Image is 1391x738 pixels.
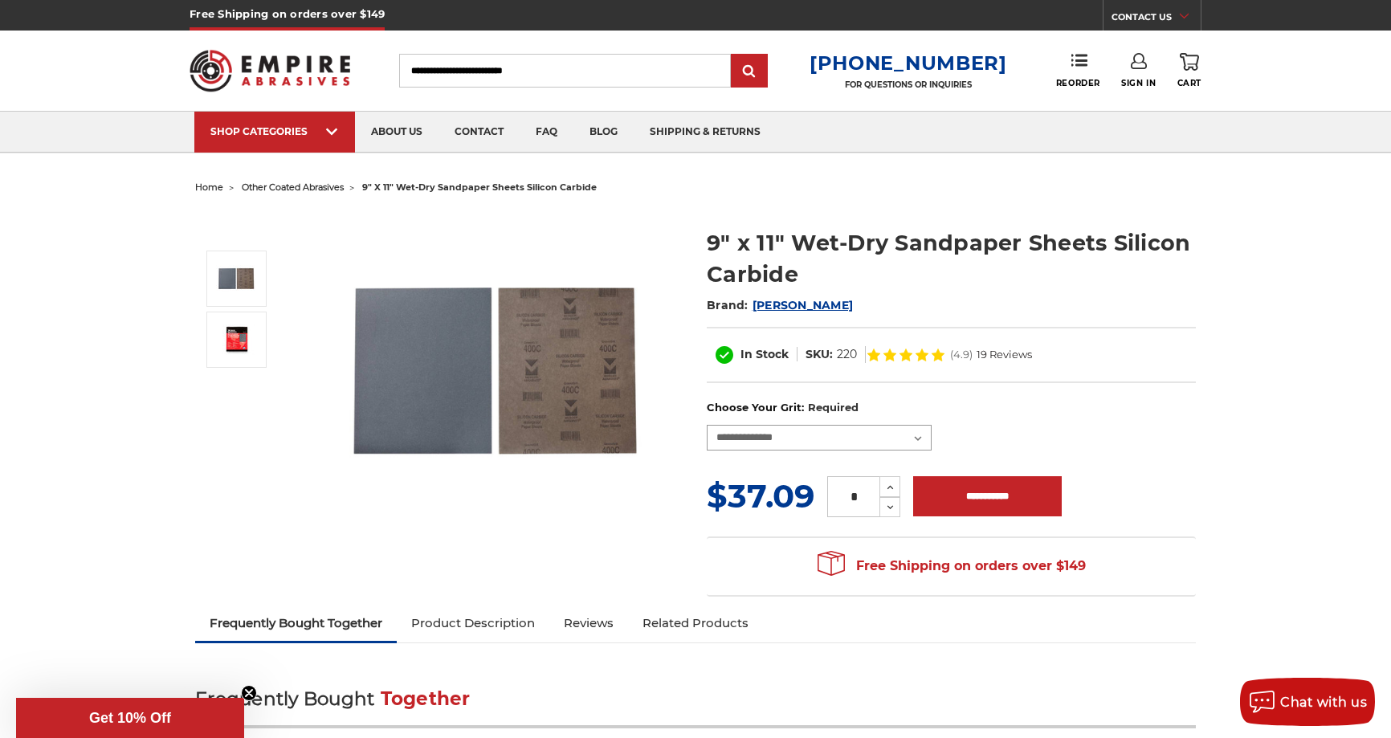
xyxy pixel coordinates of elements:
span: Brand: [707,298,749,312]
span: $37.09 [707,476,814,516]
a: Product Description [397,605,549,641]
a: [PHONE_NUMBER] [810,51,1007,75]
button: Close teaser [241,685,257,701]
span: Get 10% Off [89,710,171,726]
small: Required [808,401,859,414]
img: Empire Abrasives [190,39,350,102]
a: shipping & returns [634,112,777,153]
img: 9" x 11" Wet-Dry Sandpaper Sheets Silicon Carbide [333,210,655,532]
div: SHOP CATEGORIES [210,125,339,137]
button: Chat with us [1240,678,1375,726]
a: CONTACT US [1112,8,1201,31]
dt: SKU: [806,346,833,363]
img: 9" x 11" Wet-Dry Sandpaper Sheets Silicon Carbide [216,259,256,299]
span: In Stock [740,347,789,361]
a: Reviews [549,605,628,641]
span: Free Shipping on orders over $149 [818,550,1086,582]
a: Related Products [628,605,763,641]
img: 9" x 11" Wet-Dry Sandpaper Sheets Silicon Carbide [216,324,256,355]
span: Cart [1177,78,1201,88]
div: Get 10% OffClose teaser [16,698,244,738]
dd: 220 [837,346,857,363]
p: FOR QUESTIONS OR INQUIRIES [810,80,1007,90]
span: (4.9) [950,349,973,360]
a: home [195,181,223,193]
a: faq [520,112,573,153]
a: Frequently Bought Together [195,605,397,641]
span: Frequently Bought [195,687,374,710]
a: other coated abrasives [242,181,344,193]
span: Chat with us [1280,695,1367,710]
span: Sign In [1121,78,1156,88]
label: Choose Your Grit: [707,400,1196,416]
span: 9" x 11" wet-dry sandpaper sheets silicon carbide [362,181,597,193]
span: Together [381,687,471,710]
a: Cart [1177,53,1201,88]
span: Reorder [1056,78,1100,88]
a: about us [355,112,439,153]
a: Reorder [1056,53,1100,88]
a: contact [439,112,520,153]
h1: 9" x 11" Wet-Dry Sandpaper Sheets Silicon Carbide [707,227,1196,290]
span: 19 Reviews [977,349,1032,360]
input: Submit [733,55,765,88]
a: [PERSON_NAME] [753,298,853,312]
a: blog [573,112,634,153]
